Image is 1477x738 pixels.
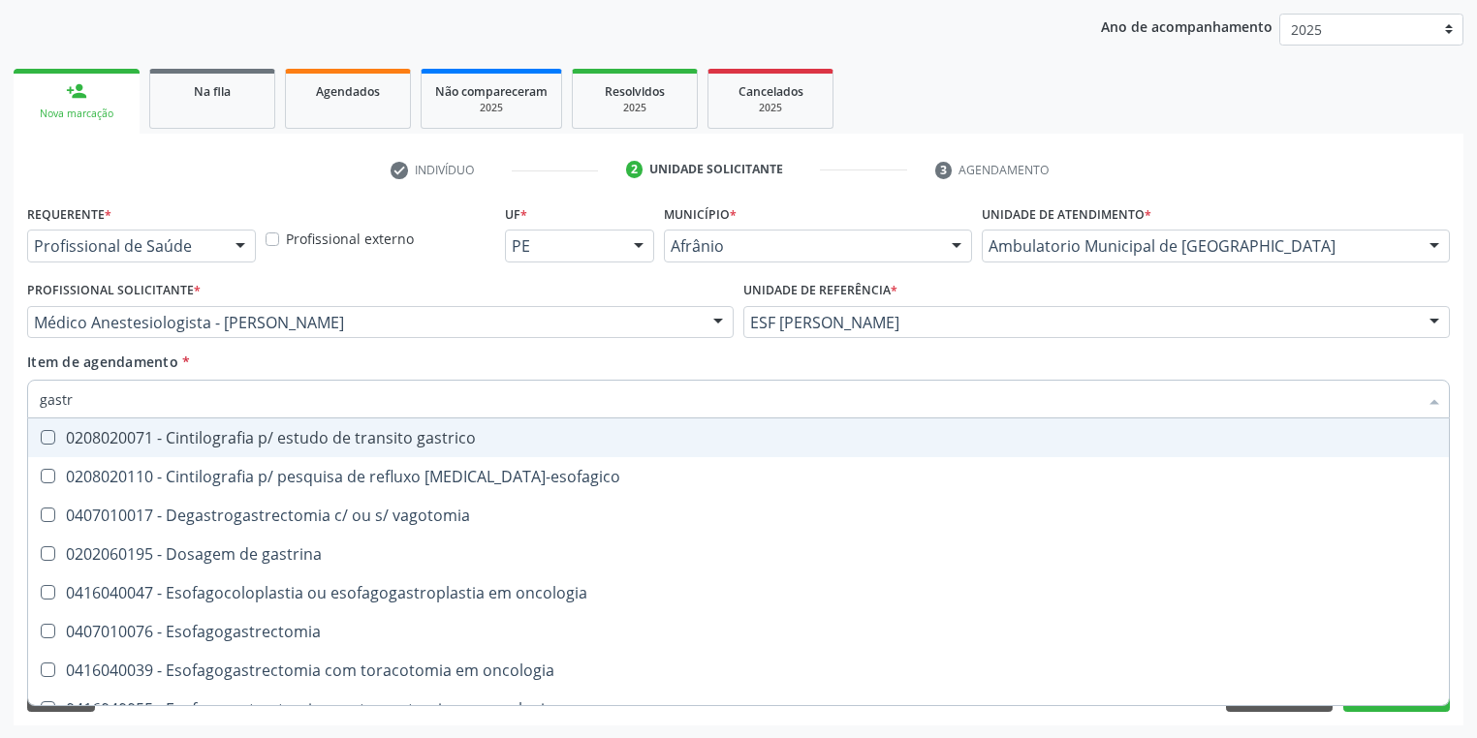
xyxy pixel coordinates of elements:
label: UF [505,200,527,230]
span: Afrânio [671,236,932,256]
div: person_add [66,80,87,102]
span: Ambulatorio Municipal de [GEOGRAPHIC_DATA] [989,236,1410,256]
span: Agendados [316,83,380,100]
div: 2025 [586,101,683,115]
span: Na fila [194,83,231,100]
span: Não compareceram [435,83,548,100]
label: Município [664,200,737,230]
div: 0416040047 - Esofagocoloplastia ou esofagogastroplastia em oncologia [40,585,1437,600]
label: Requerente [27,200,111,230]
div: 0407010017 - Degastrogastrectomia c/ ou s/ vagotomia [40,507,1437,523]
span: ESF [PERSON_NAME] [750,313,1410,332]
label: Profissional Solicitante [27,276,201,306]
label: Unidade de atendimento [982,200,1151,230]
div: 2 [626,161,644,178]
span: Resolvidos [605,83,665,100]
label: Unidade de referência [743,276,897,306]
label: Profissional externo [286,229,414,249]
input: Buscar por procedimentos [40,380,1418,418]
div: 0416040055 - Esofagogastrectomia sem toracotomia em oncologia [40,701,1437,717]
span: PE [512,236,614,256]
div: 0202060195 - Dosagem de gastrina [40,546,1437,562]
span: Profissional de Saúde [34,236,216,256]
div: 0416040039 - Esofagogastrectomia com toracotomia em oncologia [40,662,1437,678]
span: Médico Anestesiologista - [PERSON_NAME] [34,313,694,332]
p: Ano de acompanhamento [1101,14,1273,38]
div: Nova marcação [27,107,126,121]
div: 0208020071 - Cintilografia p/ estudo de transito gastrico [40,430,1437,446]
span: Cancelados [738,83,803,100]
span: Item de agendamento [27,353,178,371]
div: 0208020110 - Cintilografia p/ pesquisa de refluxo [MEDICAL_DATA]-esofagico [40,469,1437,484]
div: 0407010076 - Esofagogastrectomia [40,624,1437,639]
div: Unidade solicitante [649,161,783,178]
div: 2025 [722,101,819,115]
div: 2025 [435,101,548,115]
